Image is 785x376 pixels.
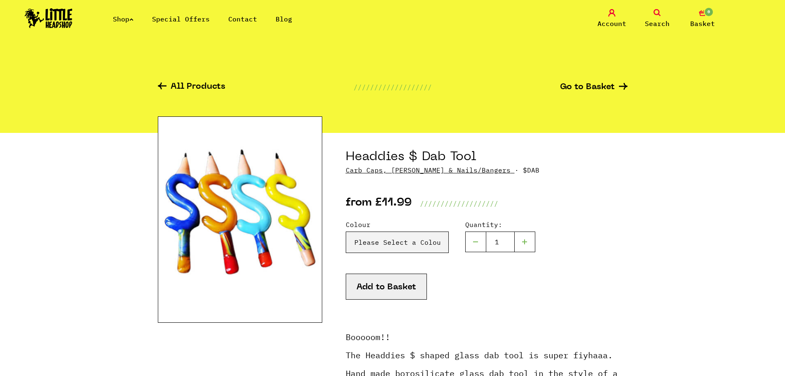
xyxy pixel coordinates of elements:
a: Go to Basket [560,83,628,92]
input: 1 [486,232,515,252]
a: Blog [276,15,292,23]
p: /////////////////// [354,82,432,92]
h1: Headdies $ Dab Tool [346,149,628,165]
span: 0 [704,7,714,17]
p: · $DAB [346,165,628,175]
span: Account [598,19,626,28]
a: 0 Basket [682,9,723,28]
img: Headdies $ Dab Tool [158,116,322,323]
span: Search [645,19,670,28]
a: Contact [228,15,257,23]
label: Quantity: [465,220,535,229]
span: Basket [690,19,715,28]
a: All Products [158,83,225,92]
p: from £11.99 [346,199,412,208]
a: Special Offers [152,15,210,23]
a: Carb Caps, [PERSON_NAME] & Nails/Bangers [346,166,511,174]
p: /////////////////// [420,199,498,208]
a: Search [637,9,678,28]
a: Shop [113,15,134,23]
button: Add to Basket [346,274,427,300]
label: Colour [346,220,449,229]
img: Little Head Shop Logo [25,8,73,28]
